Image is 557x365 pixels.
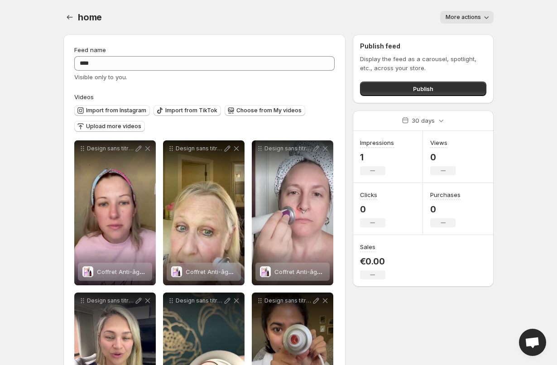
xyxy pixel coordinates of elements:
span: Publish [413,84,433,93]
h3: Sales [360,242,375,251]
span: Upload more videos [86,123,141,130]
span: Coffret Anti-âge - Eviance-[GEOGRAPHIC_DATA] [186,268,323,275]
span: Import from TikTok [165,107,217,114]
p: 1 [360,152,394,163]
span: Videos [74,93,94,101]
span: More actions [446,14,481,21]
button: Choose from My videos [225,105,305,116]
button: Publish [360,82,486,96]
button: Import from Instagram [74,105,150,116]
img: Coffret Anti-âge - Eviance-Paris [171,266,182,277]
span: Import from Instagram [86,107,146,114]
p: Design sans titre 25 [87,145,134,152]
div: Design sans titre 21Coffret Anti-âge - Eviance-ParisCoffret Anti-âge - Eviance-[GEOGRAPHIC_DATA] [252,140,333,285]
button: Import from TikTok [154,105,221,116]
button: Settings [63,11,76,24]
p: Display the feed as a carousel, spotlight, etc., across your store. [360,54,486,72]
p: Design sans titre 30 [87,297,134,304]
p: Design sans titre 24 [176,145,223,152]
p: Design sans titre 21 [264,145,312,152]
h3: Views [430,138,447,147]
button: Upload more videos [74,121,145,132]
span: Coffret Anti-âge - Eviance-[GEOGRAPHIC_DATA] [97,268,234,275]
h3: Purchases [430,190,461,199]
p: 0 [360,204,385,215]
span: Visible only to you. [74,73,127,81]
h3: Clicks [360,190,377,199]
p: 0 [430,204,461,215]
div: Design sans titre 24Coffret Anti-âge - Eviance-ParisCoffret Anti-âge - Eviance-[GEOGRAPHIC_DATA] [163,140,245,285]
h2: Publish feed [360,42,486,51]
span: Coffret Anti-âge - Eviance-[GEOGRAPHIC_DATA] [274,268,412,275]
a: Open chat [519,329,546,356]
h3: Impressions [360,138,394,147]
button: More actions [440,11,494,24]
span: home [78,12,102,23]
p: 0 [430,152,456,163]
p: Design sans titre 26 [176,297,223,304]
img: Coffret Anti-âge - Eviance-Paris [82,266,93,277]
p: Design sans titre 29 [264,297,312,304]
p: 30 days [412,116,435,125]
img: Coffret Anti-âge - Eviance-Paris [260,266,271,277]
span: Choose from My videos [236,107,302,114]
span: Feed name [74,46,106,53]
div: Design sans titre 25Coffret Anti-âge - Eviance-ParisCoffret Anti-âge - Eviance-[GEOGRAPHIC_DATA] [74,140,156,285]
p: €0.00 [360,256,385,267]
